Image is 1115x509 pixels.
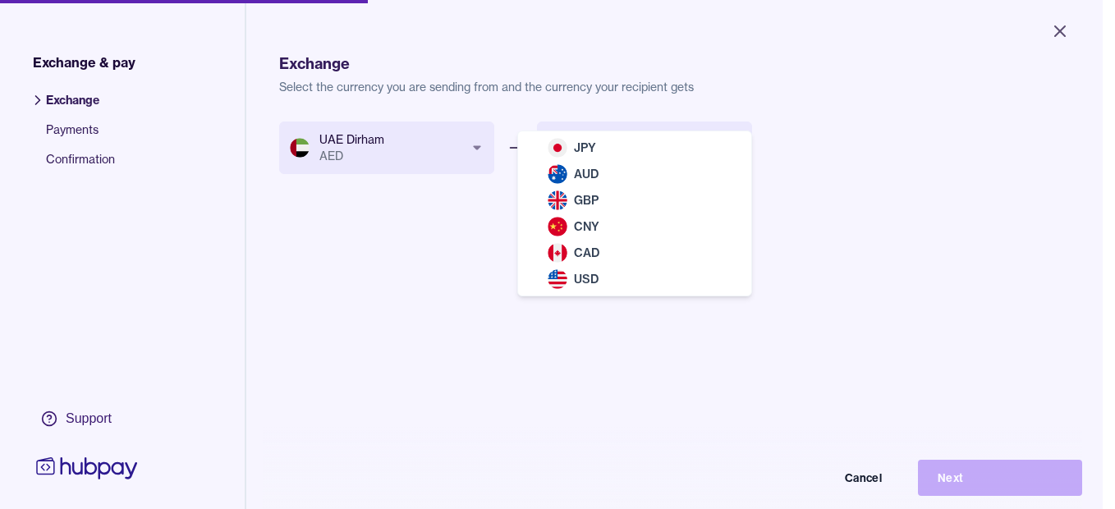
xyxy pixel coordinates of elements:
span: JPY [574,140,596,155]
span: USD [574,272,599,287]
span: AUD [574,167,599,181]
span: GBP [574,193,599,208]
span: CNY [574,219,599,234]
span: CAD [574,245,599,260]
button: Cancel [737,460,902,496]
